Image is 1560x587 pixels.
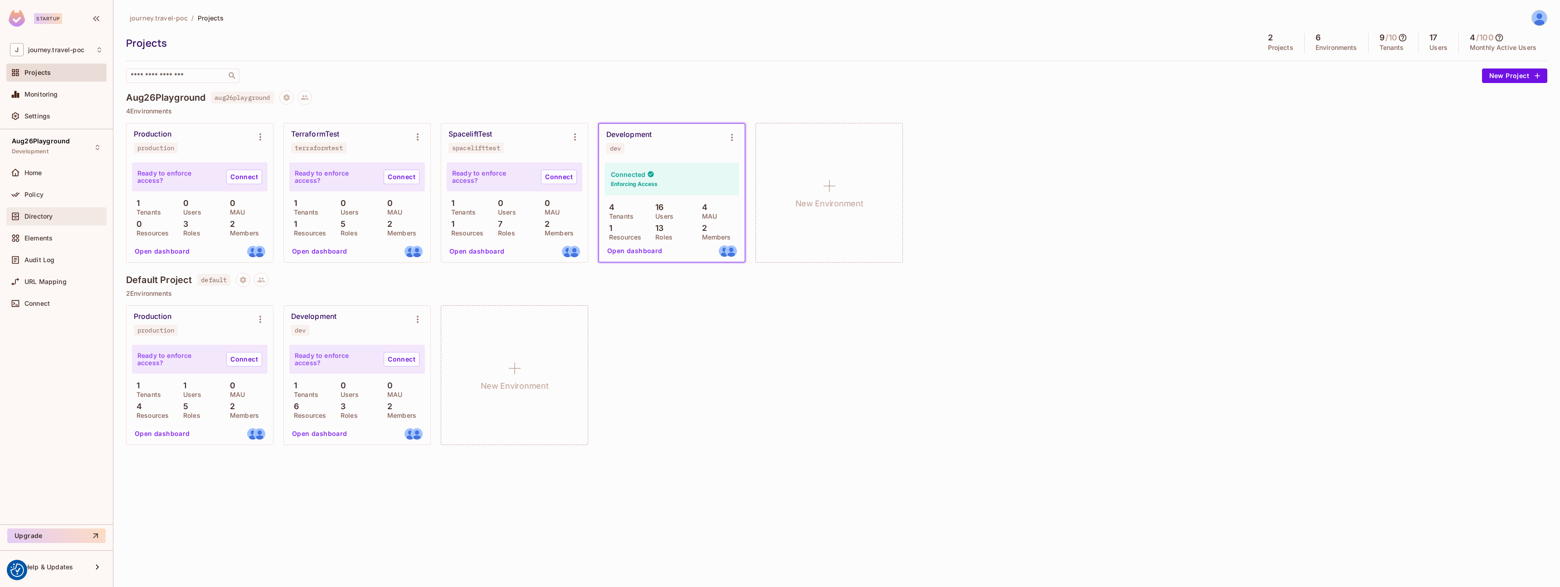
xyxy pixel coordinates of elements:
[336,391,359,398] p: Users
[7,528,106,543] button: Upgrade
[1470,33,1475,42] h5: 4
[279,95,294,103] span: Project settings
[131,426,194,441] button: Open dashboard
[569,246,580,257] img: sam.armitt-fior@journey.travel
[137,144,174,152] div: production
[409,128,427,146] button: Environment settings
[481,379,549,393] h1: New Environment
[540,209,560,216] p: MAU
[1268,33,1273,42] h5: 2
[225,402,235,411] p: 2
[24,113,50,120] span: Settings
[132,402,142,411] p: 4
[411,246,423,257] img: sam.armitt-fior@journey.travel
[291,130,339,139] div: TerraformTest
[288,426,351,441] button: Open dashboard
[251,310,269,328] button: Environment settings
[24,169,42,176] span: Home
[448,130,492,139] div: SpaceliftTest
[10,563,24,577] img: Revisit consent button
[336,209,359,216] p: Users
[247,428,258,440] img: peter.beams@journey.travel
[411,428,423,440] img: sam.armitt-fior@journey.travel
[1482,68,1547,83] button: New Project
[132,381,140,390] p: 1
[604,213,634,220] p: Tenants
[1316,33,1321,42] h5: 6
[288,244,351,259] button: Open dashboard
[336,381,346,390] p: 0
[247,246,258,257] img: peter.beams@journey.travel
[383,220,392,229] p: 2
[651,213,673,220] p: Users
[295,352,376,367] p: Ready to enforce access?
[130,14,188,22] span: journey.travel-poc
[225,381,235,390] p: 0
[447,199,454,208] p: 1
[191,14,194,22] li: /
[291,312,336,321] div: Development
[132,209,161,216] p: Tenants
[540,199,550,208] p: 0
[1380,44,1404,51] p: Tenants
[697,213,717,220] p: MAU
[198,14,224,22] span: Projects
[34,13,62,24] div: Startup
[132,220,142,229] p: 0
[493,230,515,237] p: Roles
[295,144,343,152] div: terraformtest
[1316,44,1357,51] p: Environments
[336,412,358,419] p: Roles
[132,199,140,208] p: 1
[289,230,326,237] p: Resources
[132,412,169,419] p: Resources
[10,43,24,56] span: J
[604,234,641,241] p: Resources
[409,310,427,328] button: Environment settings
[540,220,550,229] p: 2
[651,203,663,212] p: 16
[225,220,235,229] p: 2
[1380,33,1384,42] h5: 9
[225,230,259,237] p: Members
[723,128,741,147] button: Environment settings
[225,391,245,398] p: MAU
[289,412,326,419] p: Resources
[566,128,584,146] button: Environment settings
[126,108,1547,115] p: 4 Environments
[289,391,318,398] p: Tenants
[179,402,188,411] p: 5
[134,312,171,321] div: Production
[289,220,297,229] p: 1
[12,137,70,145] span: Aug26Playground
[24,256,54,264] span: Audit Log
[24,69,51,76] span: Projects
[132,391,161,398] p: Tenants
[452,144,500,152] div: spacelifttest
[24,278,67,285] span: URL Mapping
[697,234,731,241] p: Members
[126,36,1253,50] div: Projects
[254,246,265,257] img: sam.armitt-fior@journey.travel
[452,170,534,184] p: Ready to enforce access?
[126,92,205,103] h4: Aug26Playground
[137,352,219,367] p: Ready to enforce access?
[1385,33,1397,42] h5: / 10
[225,209,245,216] p: MAU
[383,412,416,419] p: Members
[446,244,508,259] button: Open dashboard
[611,180,658,188] h6: Enforcing Access
[134,130,171,139] div: Production
[10,563,24,577] button: Consent Preferences
[295,327,306,334] div: dev
[1532,10,1547,25] img: Sam Armitt-Fior
[604,203,614,212] p: 4
[336,220,346,229] p: 5
[179,199,189,208] p: 0
[225,412,259,419] p: Members
[1429,33,1437,42] h5: 17
[405,246,416,257] img: peter.beams@journey.travel
[651,234,673,241] p: Roles
[24,563,73,571] span: Help & Updates
[251,128,269,146] button: Environment settings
